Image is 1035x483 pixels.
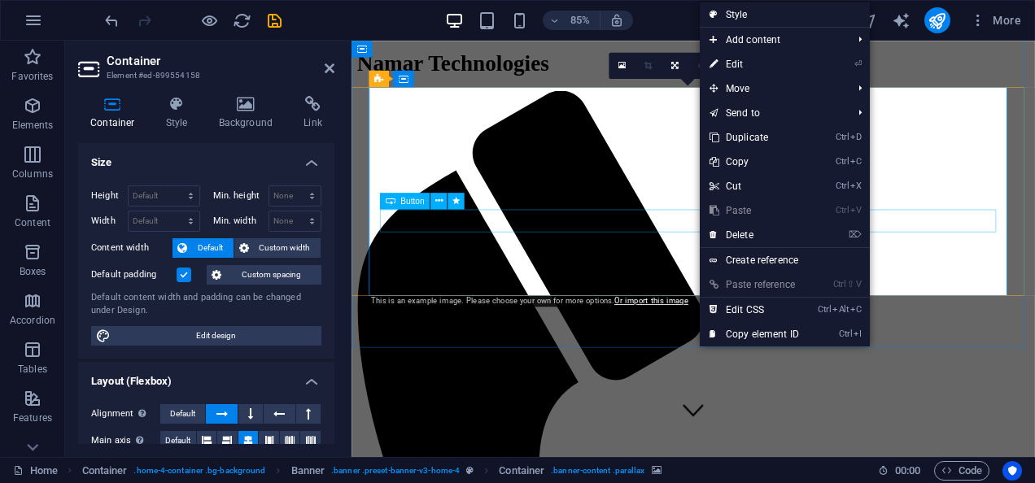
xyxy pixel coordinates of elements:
h4: Container [78,96,154,130]
p: Features [13,411,52,424]
i: Undo: Change Button design (Ctrl+Z) [103,11,121,30]
button: Click here to leave preview mode and continue editing [199,11,219,30]
span: Default [170,404,195,424]
button: publish [924,7,950,33]
div: This is an example image. Please choose your own for more options. [368,296,691,307]
i: On resize automatically adjust zoom level to fit chosen device. [609,13,624,28]
p: Elements [12,119,54,132]
span: More [970,12,1021,28]
label: Content width [91,238,172,258]
span: Edit design [116,326,317,346]
i: ⏎ [854,59,862,69]
label: Min. width [213,216,269,225]
i: Publish [928,11,946,30]
span: Custom width [254,238,317,258]
p: Favorites [11,70,53,83]
label: Min. height [213,191,269,200]
button: reload [232,11,251,30]
button: 85% [543,11,600,30]
span: Click to select. Double-click to edit [82,461,128,481]
button: Custom width [234,238,321,258]
i: This element contains a background [652,466,662,475]
a: CtrlICopy element ID [700,322,809,346]
p: Columns [12,168,53,181]
i: Save (Ctrl+S) [265,11,284,30]
i: C [850,156,862,167]
p: Boxes [20,265,46,278]
button: Usercentrics [1002,461,1022,481]
span: Default [165,431,190,450]
i: AI Writer [892,11,911,30]
i: Ctrl [836,132,849,142]
a: Blur [688,53,714,79]
a: CtrlCCopy [700,150,809,174]
p: Tables [18,363,47,376]
button: Default [160,431,196,450]
i: Ctrl [836,205,849,215]
span: . banner-content .parallax [551,461,644,481]
a: CtrlDDuplicate [700,125,809,150]
h4: Link [291,96,334,130]
label: Default padding [91,265,177,285]
h6: Session time [878,461,921,481]
h3: Element #ed-899554158 [107,68,302,83]
i: Ctrl [833,279,846,289]
button: text_generator [892,11,911,30]
span: : [906,464,909,476]
i: This element is a customizable preset [466,466,474,475]
button: Default [160,404,205,424]
div: Default content width and padding can be changed under Design. [91,291,321,318]
a: Crop mode [635,53,662,79]
a: Send to [700,101,845,125]
i: D [850,132,862,142]
h4: Style [154,96,207,130]
h6: 85% [567,11,593,30]
span: Click to select. Double-click to edit [499,461,544,481]
a: ⏎Edit [700,52,809,76]
i: Ctrl [818,304,831,315]
span: . home-4-container .bg-background [133,461,265,481]
label: Main axis [91,431,160,450]
label: Height [91,191,128,200]
h4: Background [207,96,292,130]
a: Or import this image [614,297,688,306]
a: CtrlVPaste [700,198,809,223]
p: Accordion [10,314,55,327]
button: undo [102,11,121,30]
i: X [850,181,862,191]
i: Ctrl [836,181,849,191]
a: Change orientation [662,53,688,79]
a: CtrlXCut [700,174,809,198]
i: V [850,205,862,215]
i: ⌦ [849,229,862,240]
i: Ctrl [839,329,852,339]
label: Width [91,216,128,225]
a: Ctrl⇧VPaste reference [700,272,809,297]
a: CtrlAltCEdit CSS [700,298,809,322]
a: Create reference [700,248,870,272]
i: V [856,279,861,289]
h4: Size [78,143,334,172]
h2: Container [107,54,334,68]
a: Click to cancel selection. Double-click to open Pages [13,461,58,481]
i: ⇧ [847,279,854,289]
span: . banner .preset-banner-v3-home-4 [331,461,460,481]
button: Custom spacing [207,265,321,285]
nav: breadcrumb [82,461,662,481]
span: Code [941,461,982,481]
h4: Layout (Flexbox) [78,362,334,391]
button: Edit design [91,326,321,346]
i: I [854,329,862,339]
span: 00 00 [895,461,920,481]
span: Button [400,197,424,205]
span: Default [192,238,229,258]
button: More [963,7,1028,33]
i: Ctrl [836,156,849,167]
a: Select files from the file manager, stock photos, or upload file(s) [609,53,635,79]
p: Content [15,216,50,229]
label: Alignment [91,404,160,424]
i: Alt [832,304,849,315]
i: C [850,304,862,315]
a: ⌦Delete [700,223,809,247]
span: Move [700,76,845,101]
